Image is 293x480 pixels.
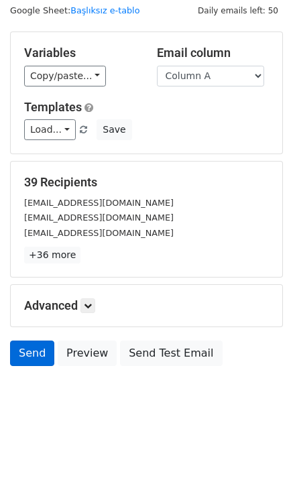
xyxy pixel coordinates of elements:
h5: Variables [24,46,137,60]
a: Daily emails left: 50 [193,5,283,15]
h5: 39 Recipients [24,175,269,190]
a: Templates [24,100,82,114]
a: Copy/paste... [24,66,106,86]
h5: Email column [157,46,270,60]
h5: Advanced [24,298,269,313]
a: Send [10,341,54,366]
a: Preview [58,341,117,366]
iframe: Chat Widget [226,416,293,480]
small: [EMAIL_ADDRESS][DOMAIN_NAME] [24,228,174,238]
button: Save [97,119,131,140]
small: [EMAIL_ADDRESS][DOMAIN_NAME] [24,198,174,208]
small: [EMAIL_ADDRESS][DOMAIN_NAME] [24,213,174,223]
a: Load... [24,119,76,140]
small: Google Sheet: [10,5,139,15]
a: +36 more [24,247,80,263]
a: Send Test Email [120,341,222,366]
div: Sohbet Aracı [226,416,293,480]
span: Daily emails left: 50 [193,3,283,18]
a: Başlıksız e-tablo [70,5,139,15]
